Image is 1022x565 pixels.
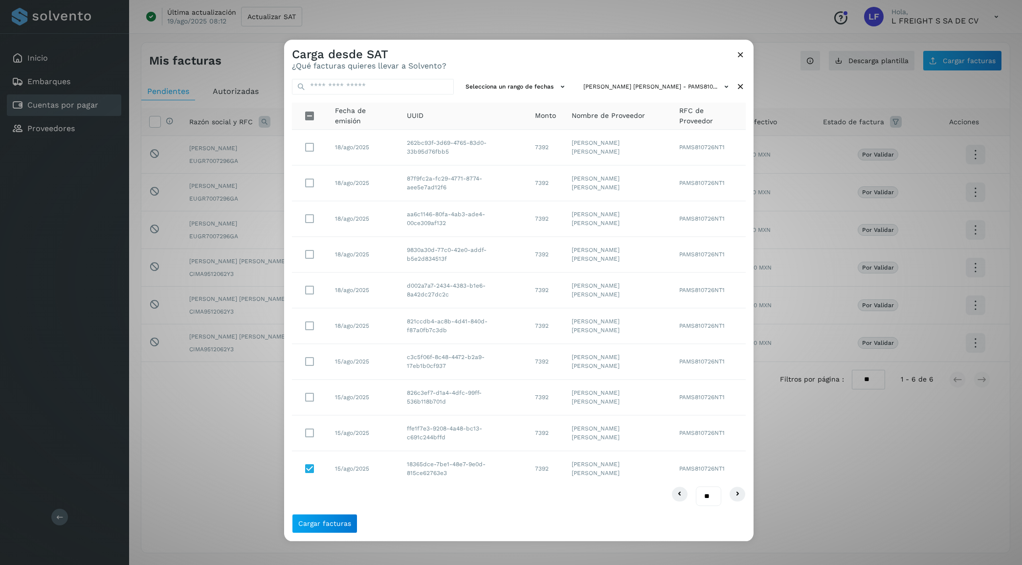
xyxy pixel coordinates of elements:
span: UUID [407,111,423,121]
td: [PERSON_NAME] [PERSON_NAME] [564,452,671,487]
td: 7392 [527,202,564,237]
td: PAMS810726NT1 [671,166,746,202]
td: PAMS810726NT1 [671,452,746,487]
td: 7392 [527,452,564,487]
td: 15/ago/2025 [327,380,399,416]
td: PAMS810726NT1 [671,344,746,380]
td: PAMS810726NT1 [671,380,746,416]
td: 821ccdb4-ac8b-4d41-840d-f87a0fb7c3db [399,309,527,344]
td: 87f9fc2a-fc29-4771-8774-aee5e7ad12f6 [399,166,527,202]
td: 7392 [527,166,564,202]
td: 18/ago/2025 [327,309,399,344]
td: PAMS810726NT1 [671,416,746,452]
td: 826c3ef7-d1a4-4dfc-99ff-536b118b701d [399,380,527,416]
td: PAMS810726NT1 [671,309,746,344]
td: c3c5f06f-8c48-4472-b2a9-17eb1b0cf937 [399,344,527,380]
td: 7392 [527,344,564,380]
td: d002a7a7-2434-4383-b1e6-8a42dc27dc2c [399,273,527,309]
td: 18/ago/2025 [327,237,399,273]
td: 18/ago/2025 [327,130,399,166]
td: [PERSON_NAME] [PERSON_NAME] [564,202,671,237]
td: 7392 [527,416,564,452]
td: ffe1f7e3-9208-4a48-bc13-c691c244bffd [399,416,527,452]
td: [PERSON_NAME] [PERSON_NAME] [564,237,671,273]
td: 7392 [527,237,564,273]
td: 18/ago/2025 [327,166,399,202]
td: PAMS810726NT1 [671,273,746,309]
td: 7392 [527,380,564,416]
td: aa6c1146-80fa-4ab3-ade4-00ce309af132 [399,202,527,237]
td: [PERSON_NAME] [PERSON_NAME] [564,416,671,452]
button: Cargar facturas [292,514,357,533]
td: 7392 [527,273,564,309]
td: [PERSON_NAME] [PERSON_NAME] [564,130,671,166]
td: 18/ago/2025 [327,273,399,309]
td: 7392 [527,309,564,344]
td: [PERSON_NAME] [PERSON_NAME] [564,380,671,416]
td: [PERSON_NAME] [PERSON_NAME] [564,344,671,380]
td: [PERSON_NAME] [PERSON_NAME] [564,309,671,344]
td: 18/ago/2025 [327,202,399,237]
span: Nombre de Proveedor [572,111,645,121]
td: [PERSON_NAME] [PERSON_NAME] [564,166,671,202]
td: 262bc93f-3d69-4765-83d0-33b95d76fbb5 [399,130,527,166]
td: 18365dce-7be1-48e7-9e0d-815ce62763e3 [399,452,527,487]
p: ¿Qué facturas quieres llevar a Solvento? [292,62,446,71]
td: 15/ago/2025 [327,452,399,487]
td: PAMS810726NT1 [671,202,746,237]
span: Fecha de emisión [335,106,391,126]
td: PAMS810726NT1 [671,237,746,273]
span: Monto [535,111,556,121]
td: 15/ago/2025 [327,416,399,452]
span: RFC de Proveedor [679,106,738,126]
h3: Carga desde SAT [292,47,446,62]
button: [PERSON_NAME] [PERSON_NAME] - PAMS810... [579,79,735,95]
td: 15/ago/2025 [327,344,399,380]
span: Cargar facturas [298,520,351,527]
td: [PERSON_NAME] [PERSON_NAME] [564,273,671,309]
td: 9830a30d-77c0-42e0-addf-b5e2d834513f [399,237,527,273]
td: 7392 [527,130,564,166]
button: Selecciona un rango de fechas [462,79,572,95]
td: PAMS810726NT1 [671,130,746,166]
